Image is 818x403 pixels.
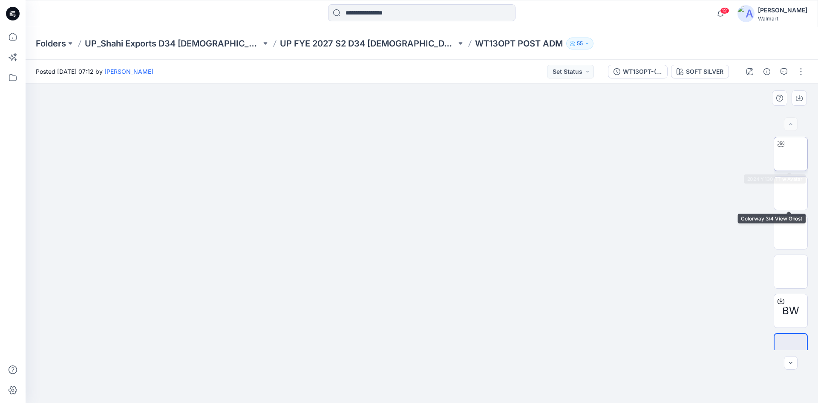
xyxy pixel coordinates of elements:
[566,38,593,49] button: 55
[36,67,153,76] span: Posted [DATE] 07:12 by
[760,65,774,78] button: Details
[104,68,153,75] a: [PERSON_NAME]
[782,303,799,319] span: BW
[623,67,662,76] div: WT13OPT-(SZ-M)-21-06-2025-AH
[720,7,729,14] span: 12
[671,65,729,78] button: SOFT SILVER
[608,65,668,78] button: WT13OPT-(SZ-M)-21-06-2025-AH
[577,39,583,48] p: 55
[85,38,261,49] a: UP_Shahi Exports D34 [DEMOGRAPHIC_DATA] Tops
[36,38,66,49] a: Folders
[686,67,723,76] div: SOFT SILVER
[737,5,755,22] img: avatar
[475,38,563,49] p: WT13OPT POST ADM
[758,5,807,15] div: [PERSON_NAME]
[280,38,456,49] a: UP FYE 2027 S2 D34 [DEMOGRAPHIC_DATA] Woven Tops
[758,15,807,22] div: Walmart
